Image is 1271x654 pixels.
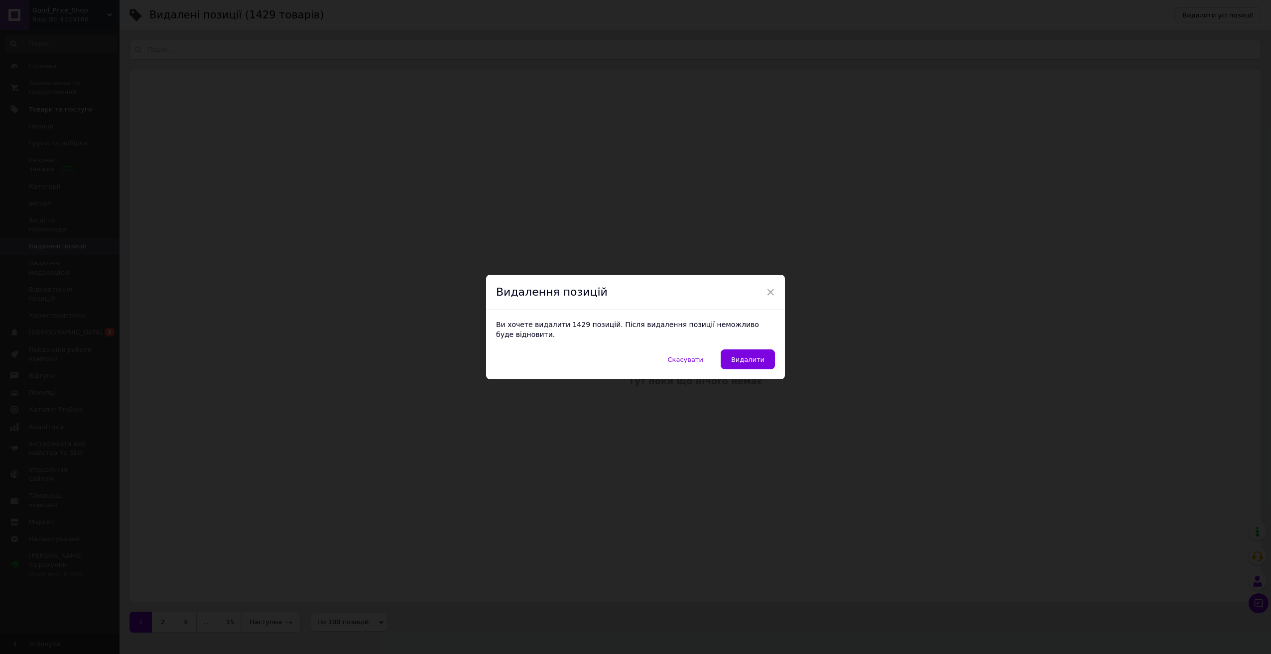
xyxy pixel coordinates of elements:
[721,349,775,369] button: Видалити
[657,349,714,369] button: Скасувати
[731,356,764,363] span: Видалити
[766,284,775,301] span: ×
[668,356,703,363] span: Скасувати
[486,275,785,311] div: Видалення позицій
[496,320,775,339] p: Ви хочете видалити 1429 позицій. Після видалення позиції неможливо буде відновити.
